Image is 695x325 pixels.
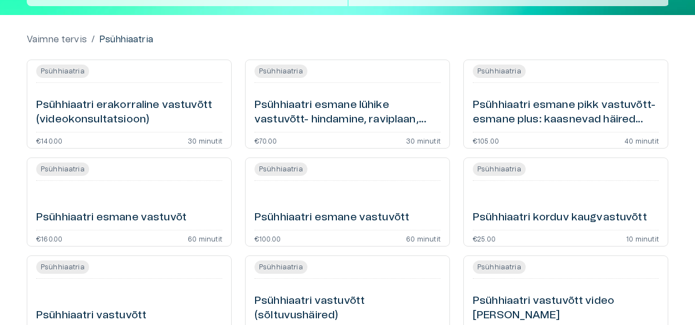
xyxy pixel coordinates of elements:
[36,308,146,323] h6: Psühhiaatri vastuvõtt
[406,235,441,242] p: 60 minutit
[36,66,89,76] span: Psühhiaatria
[473,137,499,144] p: €105.00
[36,210,187,225] h6: Psühhiaatri esmane vastuvõt
[245,60,450,149] a: Open service booking details
[36,137,62,144] p: €140.00
[406,137,441,144] p: 30 minutit
[188,137,222,144] p: 30 minutit
[36,164,89,174] span: Psühhiaatria
[188,235,222,242] p: 60 minutit
[254,98,441,127] h6: Psühhiaatri esmane lühike vastuvõtt- hindamine, raviplaan, kokkuvõte (videokonsultatsioon)
[254,235,281,242] p: €100.00
[624,137,659,144] p: 40 minutit
[473,98,659,127] h6: Psühhiaatri esmane pikk vastuvõtt- esmane plus: kaasnevad häired (videokonsultatsioon)
[254,164,307,174] span: Psühhiaatria
[254,262,307,272] span: Psühhiaatria
[473,294,659,323] h6: Psühhiaatri vastuvõtt video [PERSON_NAME]
[99,33,153,46] p: Psühhiaatria
[254,66,307,76] span: Psühhiaatria
[473,210,647,225] h6: Psühhiaatri korduv kaugvastuvõtt
[36,235,62,242] p: €160.00
[626,235,659,242] p: 10 minutit
[463,60,668,149] a: Open service booking details
[27,33,87,46] a: Vaimne tervis
[27,157,232,247] a: Open service booking details
[473,262,526,272] span: Psühhiaatria
[463,157,668,247] a: Open service booking details
[473,66,526,76] span: Psühhiaatria
[36,262,89,272] span: Psühhiaatria
[254,210,409,225] h6: Psühhiaatri esmane vastuvõtt
[245,157,450,247] a: Open service booking details
[27,60,232,149] a: Open service booking details
[91,33,95,46] p: /
[254,137,277,144] p: €70.00
[473,235,496,242] p: €25.00
[473,164,526,174] span: Psühhiaatria
[254,294,441,323] h6: Psühhiaatri vastuvõtt (sõltuvushäired)
[36,98,222,127] h6: Psühhiaatri erakorraline vastuvõtt (videokonsultatsioon)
